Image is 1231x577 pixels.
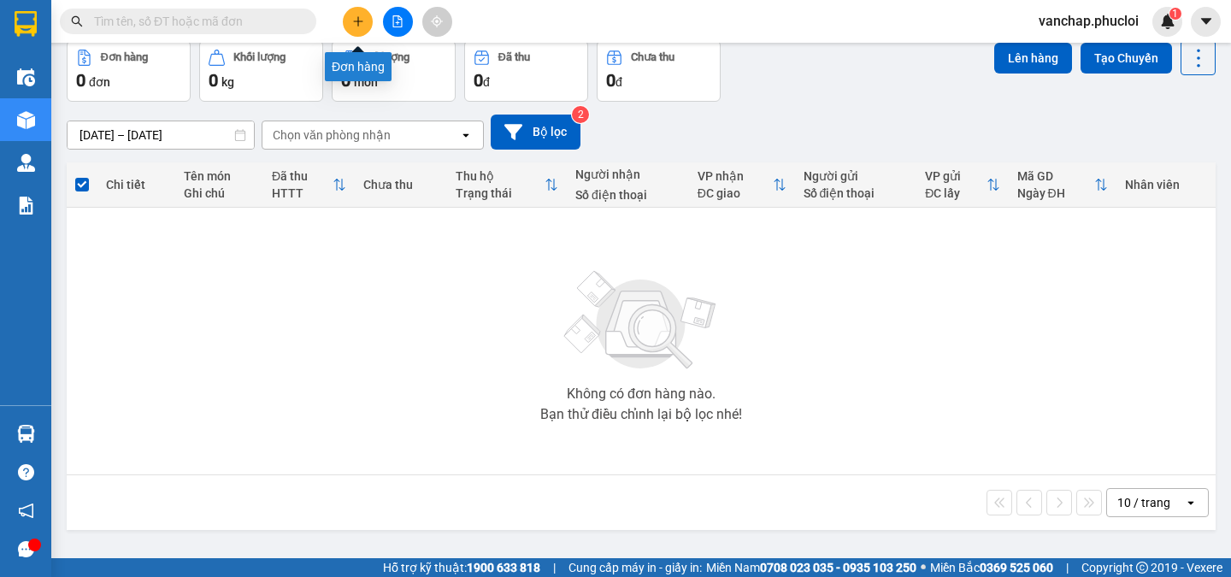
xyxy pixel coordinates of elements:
[1136,562,1148,574] span: copyright
[698,186,773,200] div: ĐC giao
[67,40,191,102] button: Đơn hàng0đơn
[575,188,680,202] div: Số điện thoại
[101,51,148,63] div: Đơn hàng
[597,40,721,102] button: Chưa thu0đ
[383,558,540,577] span: Hỗ trợ kỹ thuật:
[606,70,615,91] span: 0
[498,51,530,63] div: Đã thu
[18,464,34,480] span: question-circle
[209,70,218,91] span: 0
[1009,162,1117,208] th: Toggle SortBy
[1160,14,1175,29] img: icon-new-feature
[925,186,986,200] div: ĐC lấy
[474,70,483,91] span: 0
[1191,7,1221,37] button: caret-down
[994,43,1072,74] button: Lên hàng
[568,558,702,577] span: Cung cấp máy in - giấy in:
[706,558,916,577] span: Miền Nam
[184,186,255,200] div: Ghi chú
[383,7,413,37] button: file-add
[341,70,350,91] span: 0
[184,169,255,183] div: Tên món
[221,75,234,89] span: kg
[916,162,1008,208] th: Toggle SortBy
[980,561,1053,574] strong: 0369 525 060
[354,75,378,89] span: món
[1184,496,1198,509] svg: open
[456,186,545,200] div: Trạng thái
[540,408,742,421] div: Bạn thử điều chỉnh lại bộ lọc nhé!
[1025,10,1152,32] span: vanchap.phucloi
[698,169,773,183] div: VP nhận
[272,169,333,183] div: Đã thu
[15,11,37,37] img: logo-vxr
[392,15,403,27] span: file-add
[615,75,622,89] span: đ
[1125,178,1207,191] div: Nhân viên
[17,68,35,86] img: warehouse-icon
[760,561,916,574] strong: 0708 023 035 - 0935 103 250
[1169,8,1181,20] sup: 1
[631,51,674,63] div: Chưa thu
[1017,169,1095,183] div: Mã GD
[1117,494,1170,511] div: 10 / trang
[272,186,333,200] div: HTTT
[17,154,35,172] img: warehouse-icon
[804,169,909,183] div: Người gửi
[233,51,286,63] div: Khối lượng
[106,178,167,191] div: Chi tiết
[925,169,986,183] div: VP gửi
[352,15,364,27] span: plus
[17,111,35,129] img: warehouse-icon
[363,178,438,191] div: Chưa thu
[17,425,35,443] img: warehouse-icon
[89,75,110,89] span: đơn
[18,541,34,557] span: message
[553,558,556,577] span: |
[263,162,355,208] th: Toggle SortBy
[199,40,323,102] button: Khối lượng0kg
[68,121,254,149] input: Select a date range.
[18,503,34,519] span: notification
[804,186,909,200] div: Số điện thoại
[273,127,391,144] div: Chọn văn phòng nhận
[567,387,716,401] div: Không có đơn hàng nào.
[572,106,589,123] sup: 2
[575,168,680,181] div: Người nhận
[464,40,588,102] button: Đã thu0đ
[456,169,545,183] div: Thu hộ
[556,261,727,380] img: svg+xml;base64,PHN2ZyBjbGFzcz0ibGlzdC1wbHVnX19zdmciIHhtbG5zPSJodHRwOi8vd3d3LnczLm9yZy8yMDAwL3N2Zy...
[921,564,926,571] span: ⚪️
[332,40,456,102] button: Số lượng0món
[467,561,540,574] strong: 1900 633 818
[17,197,35,215] img: solution-icon
[1017,186,1095,200] div: Ngày ĐH
[325,52,392,81] div: Đơn hàng
[930,558,1053,577] span: Miền Bắc
[1172,8,1178,20] span: 1
[1199,14,1214,29] span: caret-down
[94,12,296,31] input: Tìm tên, số ĐT hoặc mã đơn
[491,115,580,150] button: Bộ lọc
[422,7,452,37] button: aim
[459,128,473,142] svg: open
[431,15,443,27] span: aim
[76,70,85,91] span: 0
[71,15,83,27] span: search
[483,75,490,89] span: đ
[1081,43,1172,74] button: Tạo Chuyến
[1066,558,1069,577] span: |
[447,162,567,208] th: Toggle SortBy
[689,162,795,208] th: Toggle SortBy
[343,7,373,37] button: plus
